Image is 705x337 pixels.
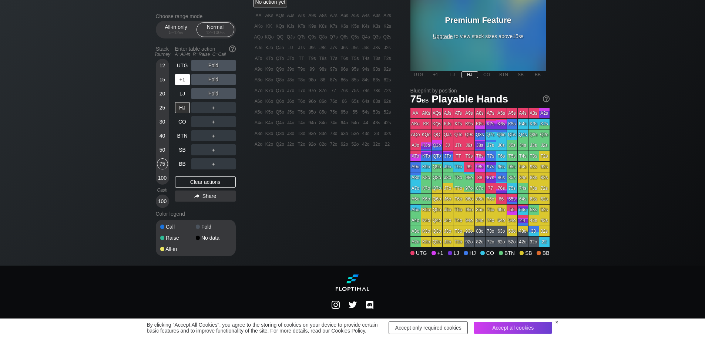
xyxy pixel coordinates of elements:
div: Q8s [475,129,485,140]
div: J3o [286,128,296,139]
div: Q5s [350,32,360,42]
div: 97o [307,85,318,96]
div: KJo [264,43,275,53]
span: bb [518,33,523,39]
div: 88 [318,75,328,85]
div: 40 [157,130,168,141]
div: 42s [382,118,393,128]
div: 72s [382,85,393,96]
div: BB [530,71,546,78]
div: +1 [427,71,444,78]
div: QTo [432,151,442,161]
div: Q2s [539,129,550,140]
div: A5s [507,108,517,118]
div: 93s [372,64,382,74]
div: 15 [157,74,168,85]
div: ＋ [191,130,236,141]
div: J6o [286,96,296,107]
div: KK [264,21,275,31]
div: 65o [339,107,350,117]
div: K6o [264,96,275,107]
div: 12 – 100 [200,30,231,35]
div: T7s [486,151,496,161]
div: K3s [528,119,539,129]
div: 73s [372,85,382,96]
div: A2s [539,108,550,118]
div: AA [254,10,264,21]
div: 75s [350,85,360,96]
div: 96o [307,96,318,107]
div: J4s [518,140,528,151]
div: K3o [264,128,275,139]
div: A6s [496,108,507,118]
div: 44 [361,118,371,128]
div: Normal [198,23,232,37]
div: 94s [361,64,371,74]
div: Q4o [275,118,285,128]
div: 73o [329,128,339,139]
div: All-in [160,246,196,252]
div: 75 [157,158,168,169]
div: 92o [307,139,318,149]
div: 76s [339,85,350,96]
div: A4o [254,118,264,128]
div: T9s [307,53,318,64]
div: J3s [372,43,382,53]
div: ATo [254,53,264,64]
div: T5s [507,151,517,161]
div: 74s [361,85,371,96]
div: T9o [296,64,307,74]
div: +1 [175,74,190,85]
div: J3s [528,140,539,151]
div: A9s [307,10,318,21]
div: QTo [275,53,285,64]
div: 82s [382,75,393,85]
div: KTo [421,151,432,161]
div: 52s [382,107,393,117]
div: JTo [286,53,296,64]
div: 84o [318,118,328,128]
div: T5o [296,107,307,117]
div: AA [410,108,421,118]
div: J4s [361,43,371,53]
div: 87o [318,85,328,96]
div: Raise [160,235,196,240]
div: AQs [275,10,285,21]
div: ATo [410,151,421,161]
div: T6s [496,151,507,161]
div: A6s [339,10,350,21]
div: AJo [254,43,264,53]
div: Call [160,224,196,229]
div: Q7o [275,85,285,96]
div: K5s [507,119,517,129]
div: JJ [443,140,453,151]
div: 100 [157,172,168,183]
div: to view stack sizes above 15 [432,16,524,39]
div: Q5o [275,107,285,117]
div: BTN [496,71,512,78]
div: QQ [275,32,285,42]
div: K9s [464,119,474,129]
div: T4s [518,151,528,161]
div: J9s [464,140,474,151]
div: × [555,319,558,325]
img: share.864f2f62.svg [194,194,199,198]
div: 97s [329,64,339,74]
div: 83s [372,75,382,85]
div: 86s [339,75,350,85]
div: 96s [339,64,350,74]
div: 50 [157,144,168,155]
div: K2s [539,119,550,129]
div: Accept only required cookies [389,321,468,334]
div: AQo [410,129,421,140]
div: 42o [361,139,371,149]
div: K4s [361,21,371,31]
div: 92s [382,64,393,74]
div: Q6s [496,129,507,140]
div: Q6s [339,32,350,42]
div: K7s [329,21,339,31]
h3: Premium Feature [432,16,524,25]
div: 64o [339,118,350,128]
div: Q9s [464,129,474,140]
div: KQo [264,32,275,42]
